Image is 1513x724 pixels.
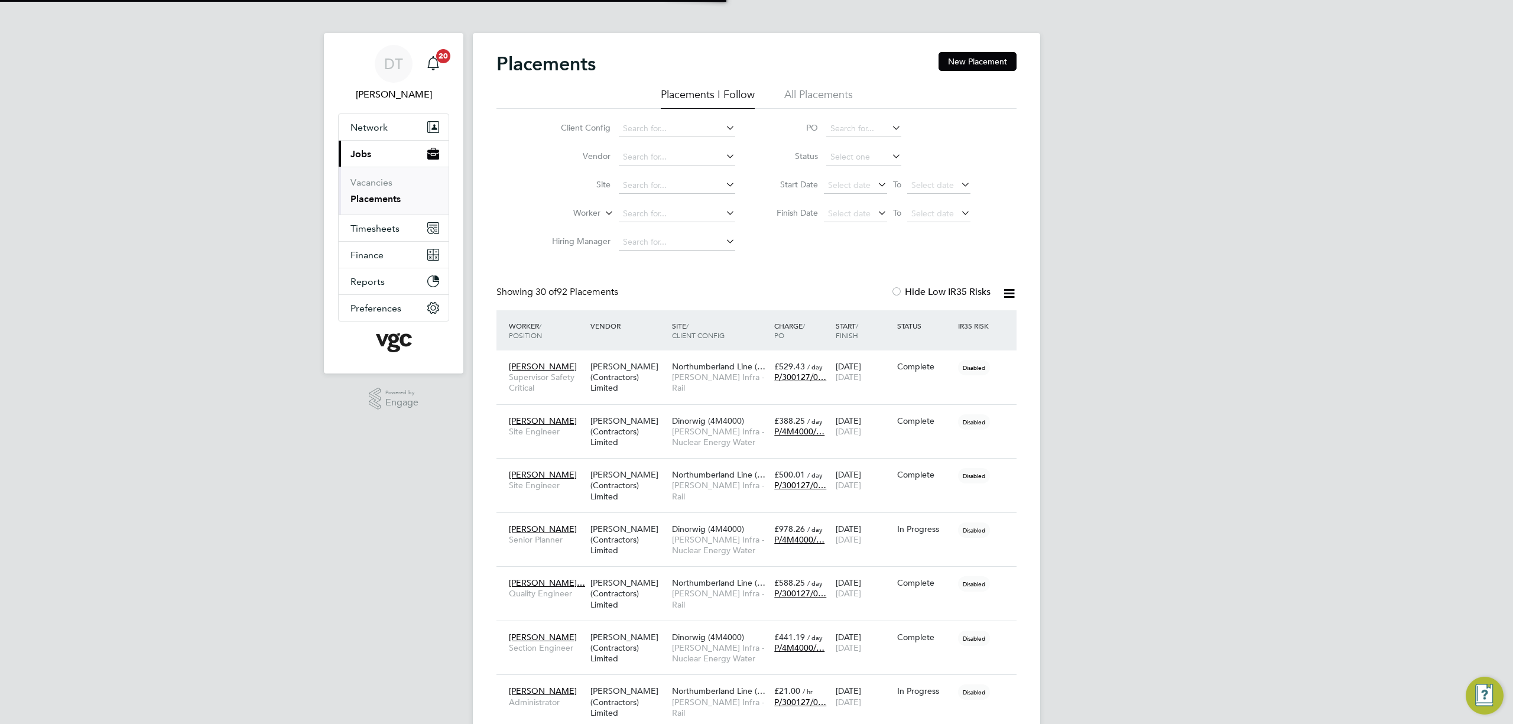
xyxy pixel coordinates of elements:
a: Placements [350,193,401,204]
div: [DATE] [833,463,894,496]
span: Northumberland Line (… [672,577,765,588]
div: Worker [506,315,587,346]
span: 20 [436,49,450,63]
span: Disabled [958,576,990,592]
label: Vendor [543,151,611,161]
span: Site Engineer [509,480,585,491]
span: Dinorwig (4M4000) [672,632,744,642]
span: [DATE] [836,372,861,382]
span: P/300127/0… [774,697,826,707]
span: / day [807,470,823,479]
label: Client Config [543,122,611,133]
span: Preferences [350,303,401,314]
div: [PERSON_NAME] (Contractors) Limited [587,572,669,616]
div: [DATE] [833,410,894,443]
span: Powered by [385,388,418,398]
span: [PERSON_NAME] [509,415,577,426]
button: Network [339,114,449,140]
span: To [889,177,905,192]
span: / day [807,417,823,426]
div: [PERSON_NAME] (Contractors) Limited [587,518,669,562]
div: Status [894,315,956,336]
label: Hide Low IR35 Risks [891,286,991,298]
a: [PERSON_NAME]Site Engineer[PERSON_NAME] (Contractors) LimitedDinorwig (4M4000)[PERSON_NAME] Infra... [506,409,1017,419]
span: P/4M4000/… [774,534,824,545]
span: [PERSON_NAME] Infra - Rail [672,480,768,501]
span: [DATE] [836,588,861,599]
span: [PERSON_NAME] Infra - Rail [672,697,768,718]
a: [PERSON_NAME]…Quality Engineer[PERSON_NAME] (Contractors) LimitedNorthumberland Line (…[PERSON_NA... [506,571,1017,581]
div: Complete [897,361,953,372]
span: Disabled [958,522,990,538]
div: [DATE] [833,626,894,659]
span: [PERSON_NAME] [509,632,577,642]
div: Showing [496,286,621,298]
div: [PERSON_NAME] (Contractors) Limited [587,626,669,670]
a: Powered byEngage [369,388,419,410]
button: Jobs [339,141,449,167]
input: Select one [826,149,901,165]
span: [PERSON_NAME] [509,686,577,696]
span: [DATE] [836,534,861,545]
span: 30 of [535,286,557,298]
div: [PERSON_NAME] (Contractors) Limited [587,680,669,724]
span: [PERSON_NAME] Infra - Rail [672,588,768,609]
span: Section Engineer [509,642,585,653]
span: Dinorwig (4M4000) [672,415,744,426]
h2: Placements [496,52,596,76]
span: Engage [385,398,418,408]
span: £978.26 [774,524,805,534]
span: Disabled [958,414,990,430]
span: Select date [828,208,871,219]
a: [PERSON_NAME]Supervisor Safety Critical[PERSON_NAME] (Contractors) LimitedNorthumberland Line (…[... [506,355,1017,365]
button: Reports [339,268,449,294]
span: Administrator [509,697,585,707]
span: [PERSON_NAME]… [509,577,585,588]
div: Complete [897,415,953,426]
span: / day [807,633,823,642]
span: Northumberland Line (… [672,361,765,372]
span: Northumberland Line (… [672,469,765,480]
span: [PERSON_NAME] Infra - Nuclear Energy Water [672,426,768,447]
span: Disabled [958,631,990,646]
span: Disabled [958,468,990,483]
label: Start Date [765,179,818,190]
span: [PERSON_NAME] [509,469,577,480]
label: Status [765,151,818,161]
div: IR35 Risk [955,315,996,336]
button: Finance [339,242,449,268]
button: Engage Resource Center [1466,677,1504,715]
span: [PERSON_NAME] [509,361,577,372]
span: £529.43 [774,361,805,372]
span: Network [350,122,388,133]
span: £588.25 [774,577,805,588]
span: £388.25 [774,415,805,426]
a: [PERSON_NAME]Site Engineer[PERSON_NAME] (Contractors) LimitedNorthumberland Line (…[PERSON_NAME] ... [506,463,1017,473]
input: Search for... [619,149,735,165]
img: vgcgroup-logo-retina.png [376,333,412,352]
span: / PO [774,321,805,340]
span: Select date [911,180,954,190]
span: £441.19 [774,632,805,642]
span: DT [384,56,403,72]
span: Select date [828,180,871,190]
span: / day [807,525,823,534]
label: Site [543,179,611,190]
span: Site Engineer [509,426,585,437]
span: P/300127/0… [774,372,826,382]
label: Hiring Manager [543,236,611,246]
label: PO [765,122,818,133]
div: [PERSON_NAME] (Contractors) Limited [587,410,669,454]
span: / Client Config [672,321,725,340]
input: Search for... [619,206,735,222]
a: Go to home page [338,333,449,352]
span: Senior Planner [509,534,585,545]
input: Search for... [619,234,735,251]
span: Dinorwig (4M4000) [672,524,744,534]
label: Finish Date [765,207,818,218]
input: Search for... [619,121,735,137]
span: £21.00 [774,686,800,696]
span: P/300127/0… [774,480,826,491]
div: Complete [897,632,953,642]
span: Supervisor Safety Critical [509,372,585,393]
